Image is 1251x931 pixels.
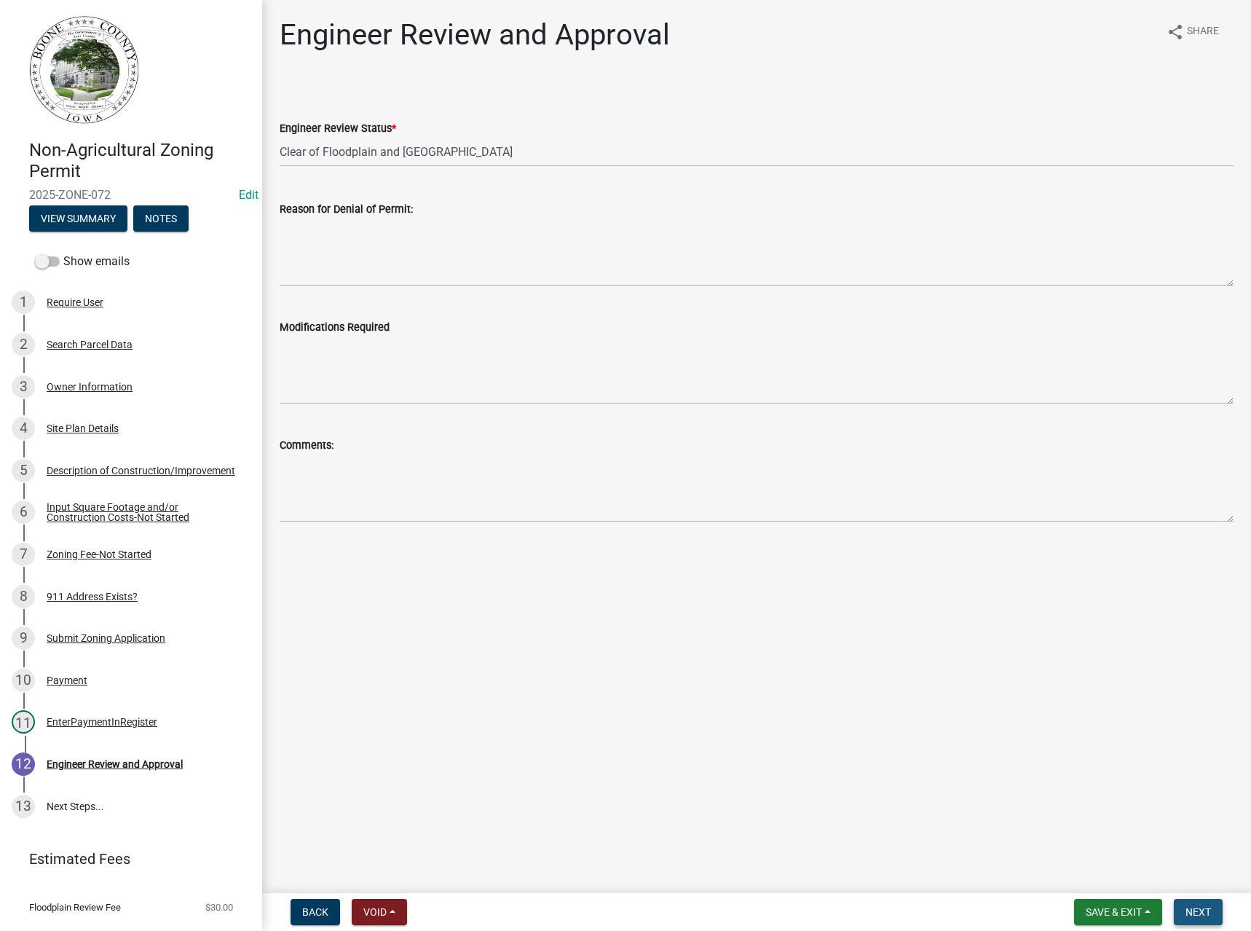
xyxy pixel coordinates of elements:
[280,205,413,215] label: Reason for Denial of Permit:
[12,375,35,398] div: 3
[205,903,233,912] span: $30.00
[47,633,165,643] div: Submit Zoning Application
[12,753,35,776] div: 12
[29,15,140,125] img: Boone County, Iowa
[47,502,239,522] div: Input Square Footage and/or Construction Costs-Not Started
[29,213,127,225] wm-modal-confirm: Summary
[29,188,233,202] span: 2025-ZONE-072
[12,669,35,692] div: 10
[12,844,239,873] a: Estimated Fees
[302,906,328,918] span: Back
[280,124,396,134] label: Engineer Review Status
[47,382,133,392] div: Owner Information
[352,899,407,925] button: Void
[47,297,103,307] div: Require User
[29,903,121,912] span: Floodplain Review Fee
[280,441,334,451] label: Comments:
[12,543,35,566] div: 7
[47,423,119,433] div: Site Plan Details
[280,17,670,52] h1: Engineer Review and Approval
[29,205,127,232] button: View Summary
[47,759,183,769] div: Engineer Review and Approval
[1167,23,1184,41] i: share
[47,675,87,686] div: Payment
[47,549,151,559] div: Zoning Fee-Not Started
[1074,899,1162,925] button: Save & Exit
[12,291,35,314] div: 1
[12,333,35,356] div: 2
[1174,899,1223,925] button: Next
[12,585,35,608] div: 8
[291,899,340,925] button: Back
[35,253,130,270] label: Show emails
[12,500,35,524] div: 6
[29,140,250,182] h4: Non-Agricultural Zoning Permit
[47,717,157,727] div: EnterPaymentInRegister
[47,465,235,476] div: Description of Construction/Improvement
[363,906,387,918] span: Void
[133,213,189,225] wm-modal-confirm: Notes
[1187,23,1219,41] span: Share
[12,417,35,440] div: 4
[12,459,35,482] div: 5
[1185,906,1211,918] span: Next
[12,626,35,650] div: 9
[47,592,138,602] div: 911 Address Exists?
[1086,906,1142,918] span: Save & Exit
[239,188,259,202] a: Edit
[280,323,390,333] label: Modifications Required
[12,795,35,818] div: 13
[133,205,189,232] button: Notes
[1155,17,1231,46] button: shareShare
[47,339,133,350] div: Search Parcel Data
[239,188,259,202] wm-modal-confirm: Edit Application Number
[12,710,35,734] div: 11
